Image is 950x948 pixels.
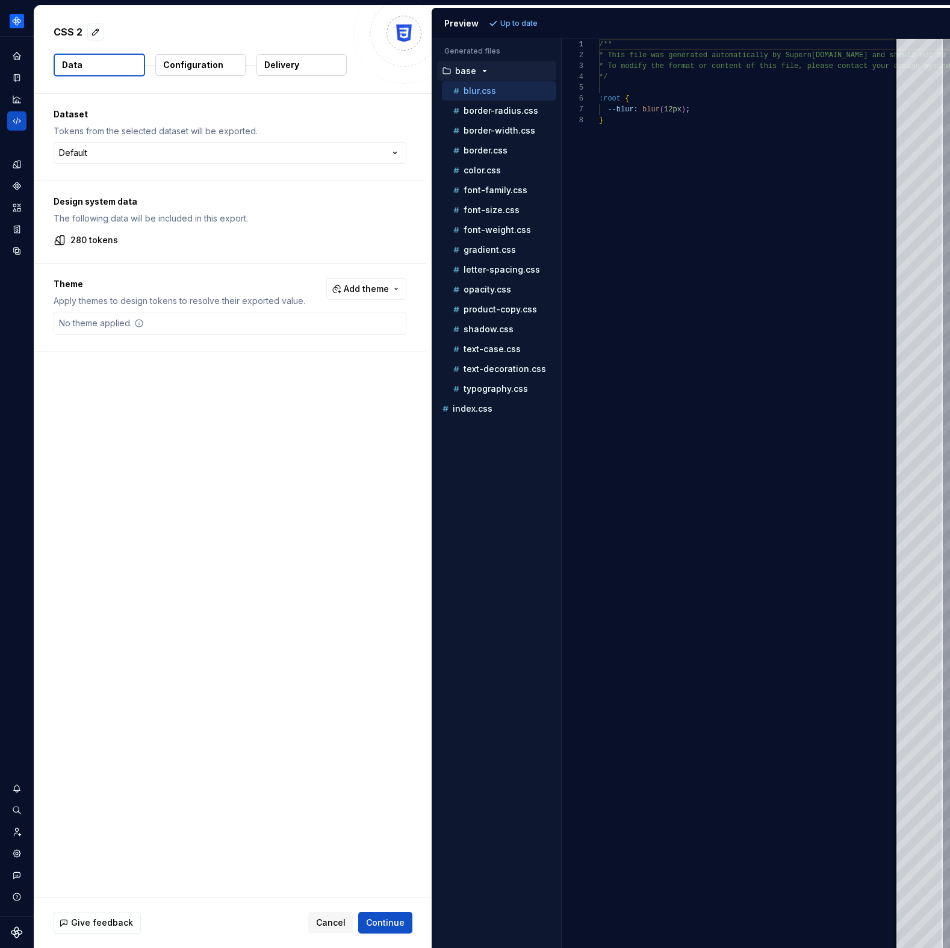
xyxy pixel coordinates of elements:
[7,176,26,196] a: Components
[442,144,556,157] button: border.css
[54,25,82,39] p: CSS 2
[442,203,556,217] button: font-size.css
[442,223,556,237] button: font-weight.css
[442,104,556,117] button: border-radius.css
[54,125,406,137] p: Tokens from the selected dataset will be exported.
[437,402,556,415] button: index.css
[264,59,299,71] p: Delivery
[7,220,26,239] a: Storybook stories
[7,111,26,131] a: Code automation
[464,344,521,354] p: text-case.css
[54,108,406,120] p: Dataset
[464,384,528,394] p: typography.css
[10,14,24,28] img: 87691e09-aac2-46b6-b153-b9fe4eb63333.png
[442,283,556,296] button: opacity.css
[442,323,556,336] button: shadow.css
[437,64,556,78] button: base
[442,303,556,316] button: product-copy.css
[308,912,353,934] button: Cancel
[464,205,520,215] p: font-size.css
[599,116,603,125] span: }
[163,59,223,71] p: Configuration
[54,54,145,76] button: Data
[7,801,26,820] button: Search ⌘K
[464,166,501,175] p: color.css
[7,866,26,885] button: Contact support
[681,105,686,114] span: )
[358,912,412,934] button: Continue
[444,17,479,29] div: Preview
[562,82,583,93] div: 5
[7,241,26,261] a: Data sources
[71,917,133,929] span: Give feedback
[7,90,26,109] a: Analytics
[54,295,305,307] p: Apply themes to design tokens to resolve their exported value.
[660,105,664,114] span: (
[599,51,812,60] span: * This file was generated automatically by Supern
[7,198,26,217] a: Assets
[256,54,347,76] button: Delivery
[326,278,406,300] button: Add theme
[442,164,556,177] button: color.css
[562,39,583,50] div: 1
[7,155,26,174] a: Design tokens
[562,104,583,115] div: 7
[607,105,638,114] span: --blur:
[7,822,26,841] a: Invite team
[599,94,621,103] span: :root
[442,184,556,197] button: font-family.css
[442,362,556,376] button: text-decoration.css
[500,19,538,28] p: Up to date
[464,285,511,294] p: opacity.css
[464,245,516,255] p: gradient.css
[366,917,405,929] span: Continue
[455,66,476,76] p: base
[464,106,538,116] p: border-radius.css
[453,404,492,414] p: index.css
[7,46,26,66] a: Home
[62,59,82,71] p: Data
[442,342,556,356] button: text-case.css
[464,305,537,314] p: product-copy.css
[442,243,556,256] button: gradient.css
[464,126,535,135] p: border-width.css
[11,926,23,938] svg: Supernova Logo
[7,779,26,798] button: Notifications
[686,105,690,114] span: ;
[442,263,556,276] button: letter-spacing.css
[642,105,660,114] span: blur
[54,278,305,290] p: Theme
[70,234,118,246] p: 280 tokens
[562,61,583,72] div: 3
[7,844,26,863] a: Settings
[562,50,583,61] div: 2
[444,46,549,56] p: Generated files
[464,225,531,235] p: font-weight.css
[316,917,346,929] span: Cancel
[54,912,141,934] button: Give feedback
[7,68,26,87] a: Documentation
[464,265,540,274] p: letter-spacing.css
[442,124,556,137] button: border-width.css
[442,382,556,395] button: typography.css
[442,84,556,98] button: blur.css
[625,94,629,103] span: {
[599,62,812,70] span: * To modify the format or content of this file, p
[464,185,527,195] p: font-family.css
[54,196,406,208] p: Design system data
[562,93,583,104] div: 6
[54,312,149,334] div: No theme applied.
[155,54,246,76] button: Configuration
